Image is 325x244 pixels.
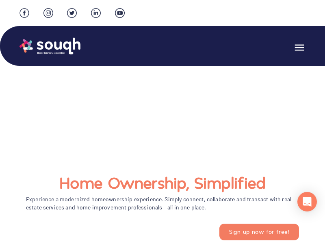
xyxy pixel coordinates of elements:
[26,174,299,190] h1: Home Ownership, Simplified
[19,8,29,18] img: Facebook Social Icon
[115,8,125,18] img: Youtube Social Icon
[229,227,289,237] div: Sign up now for free!
[26,90,299,172] iframe: Souqh it up! Make homeownership stress-free!
[297,192,317,211] div: Open Intercom Messenger
[219,224,299,240] button: Sign up now for free!
[26,195,299,211] div: Experience a modernized homeownership experience. Simply connect, collaborate and transact with r...
[67,8,77,18] img: Twitter Social Icon
[19,37,80,55] img: Souqh Logo
[43,8,53,18] img: Instagram Social Icon
[91,8,101,18] img: LinkedIn Social Icon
